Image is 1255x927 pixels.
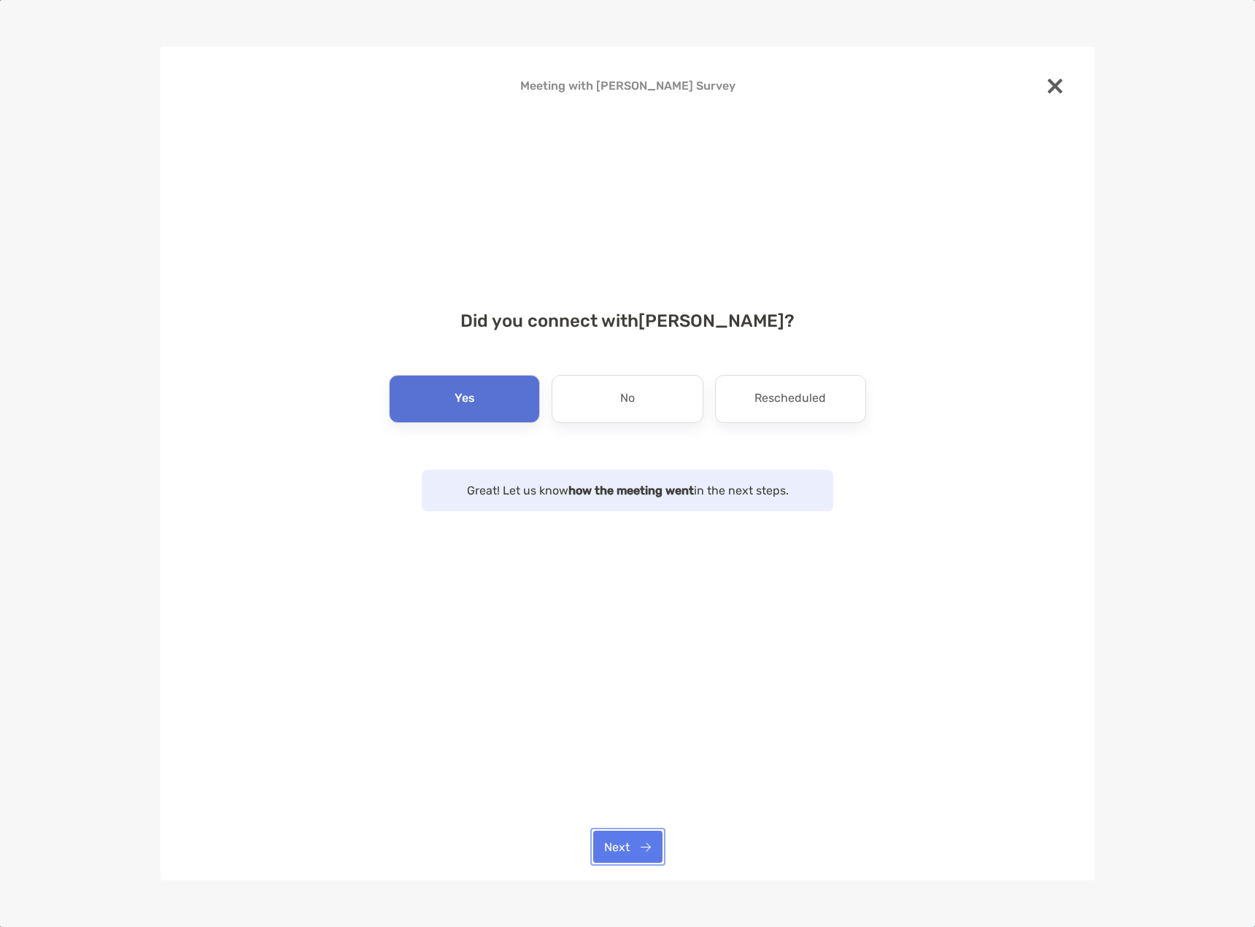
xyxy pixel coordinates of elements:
[620,387,635,411] p: No
[1048,79,1062,93] img: close modal
[568,484,694,497] strong: how the meeting went
[436,481,819,500] p: Great! Let us know in the next steps.
[593,831,663,863] button: Next
[184,79,1071,93] h4: Meeting with [PERSON_NAME] Survey
[754,387,826,411] p: Rescheduled
[184,311,1071,331] h4: Did you connect with [PERSON_NAME] ?
[455,387,475,411] p: Yes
